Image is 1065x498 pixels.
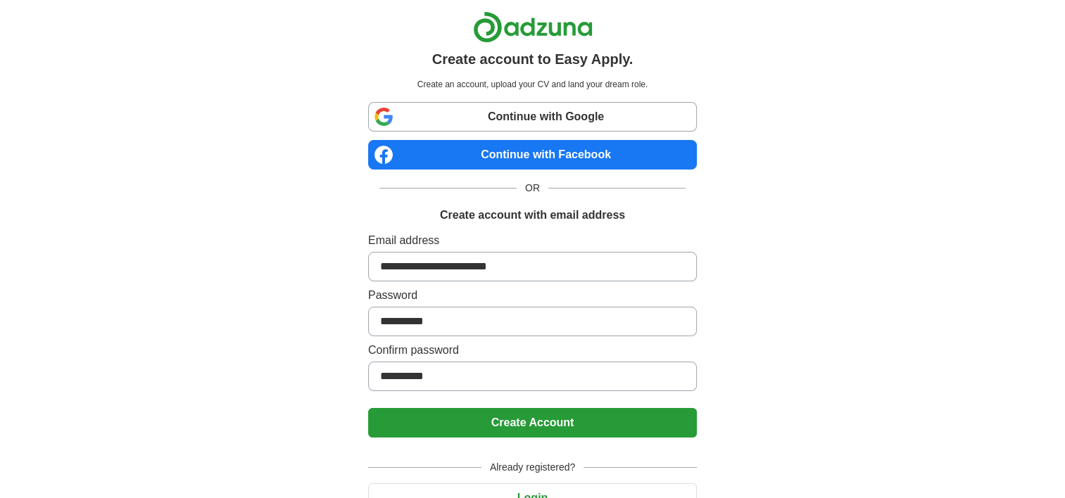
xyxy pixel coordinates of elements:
[368,102,697,132] a: Continue with Google
[481,460,584,475] span: Already registered?
[368,232,697,249] label: Email address
[517,181,548,196] span: OR
[368,140,697,170] a: Continue with Facebook
[371,78,694,91] p: Create an account, upload your CV and land your dream role.
[432,49,634,70] h1: Create account to Easy Apply.
[473,11,593,43] img: Adzuna logo
[440,207,625,224] h1: Create account with email address
[368,342,697,359] label: Confirm password
[368,287,697,304] label: Password
[368,408,697,438] button: Create Account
